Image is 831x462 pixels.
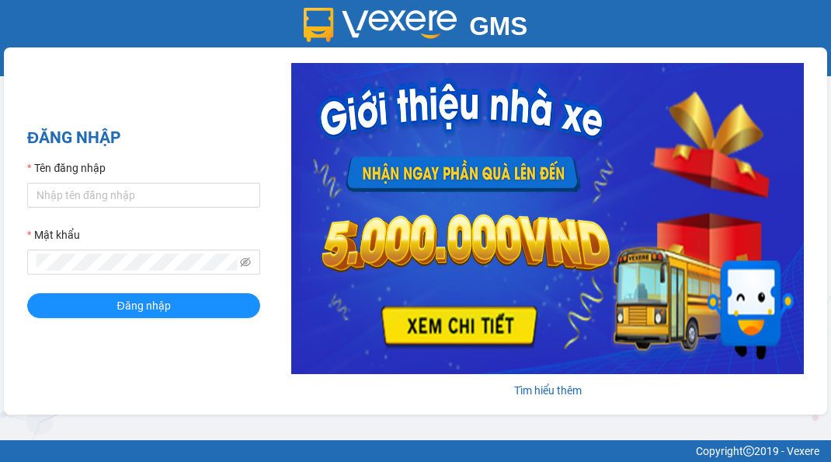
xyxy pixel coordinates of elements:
[27,293,260,318] button: Đăng nhập
[469,12,527,40] span: GMS
[240,257,251,268] span: eye-invisible
[12,443,819,460] div: Copyright 2019 - Vexere
[291,63,804,374] img: banner-0
[37,254,237,271] input: Mật khẩu
[304,23,528,36] a: GMS
[27,226,80,243] label: Mật khẩu
[291,382,804,399] div: Tìm hiểu thêm
[743,446,754,457] span: copyright
[304,8,457,42] img: logo 2
[27,183,260,208] input: Tên đăng nhập
[27,159,106,177] label: Tên đăng nhập
[116,297,170,314] span: Đăng nhập
[27,125,260,151] h2: ĐĂNG NHẬP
